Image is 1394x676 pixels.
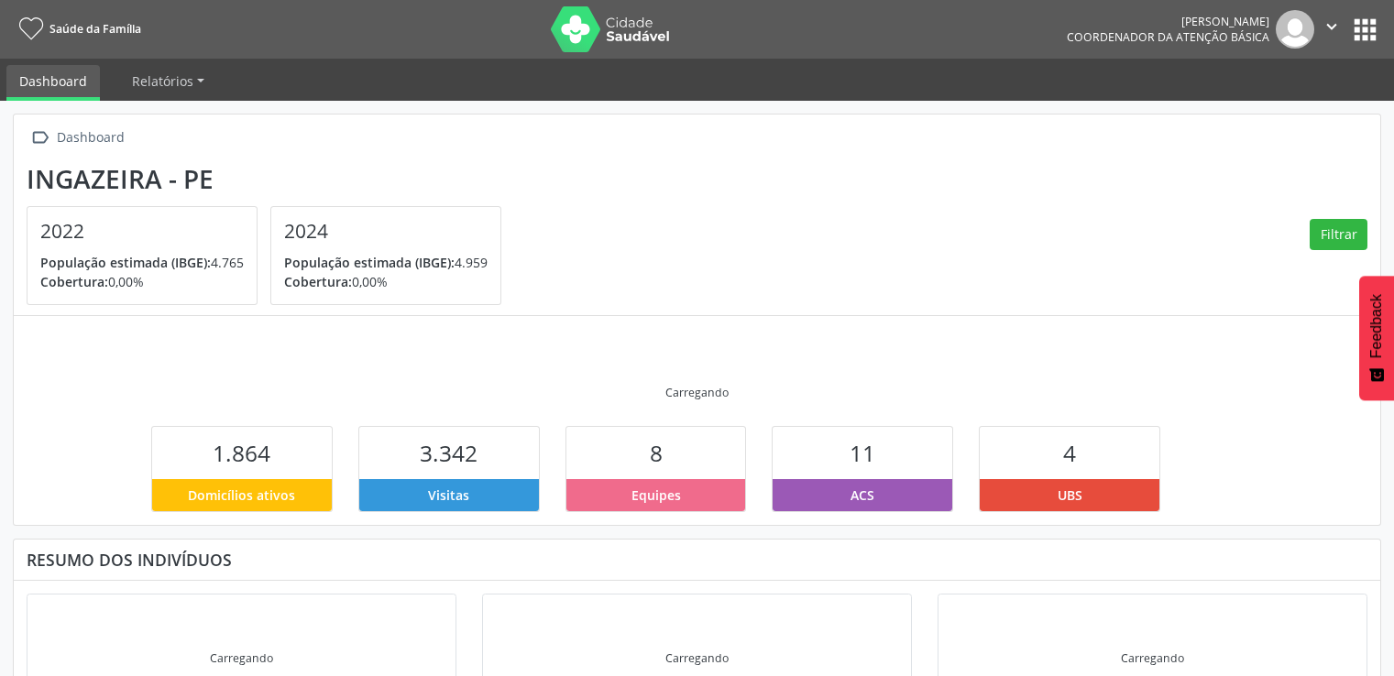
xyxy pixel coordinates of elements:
i:  [1322,16,1342,37]
span: Coordenador da Atenção Básica [1067,29,1269,45]
span: Relatórios [132,72,193,90]
div: Carregando [665,650,729,666]
img: img [1276,10,1314,49]
span: 3.342 [420,438,477,468]
a:  Dashboard [27,125,127,151]
span: Feedback [1368,294,1385,358]
span: 4 [1063,438,1076,468]
span: Visitas [428,485,469,505]
button: Filtrar [1310,219,1367,250]
a: Dashboard [6,65,100,101]
div: Resumo dos indivíduos [27,550,1367,570]
span: 1.864 [213,438,270,468]
span: 11 [850,438,875,468]
span: Saúde da Família [49,21,141,37]
i:  [27,125,53,151]
div: Carregando [1121,650,1184,666]
span: População estimada (IBGE): [40,254,211,271]
span: ACS [851,485,874,505]
h4: 2022 [40,220,244,243]
p: 4.765 [40,253,244,272]
span: Cobertura: [284,273,352,290]
div: Dashboard [53,125,127,151]
button:  [1314,10,1349,49]
span: Equipes [631,485,681,505]
span: UBS [1058,485,1082,505]
p: 4.959 [284,253,488,272]
a: Relatórios [119,65,217,97]
p: 0,00% [284,272,488,291]
p: 0,00% [40,272,244,291]
span: População estimada (IBGE): [284,254,455,271]
a: Saúde da Família [13,14,141,44]
div: Carregando [665,385,729,400]
button: apps [1349,14,1381,46]
span: Cobertura: [40,273,108,290]
div: [PERSON_NAME] [1067,14,1269,29]
span: Domicílios ativos [188,485,295,505]
h4: 2024 [284,220,488,243]
div: Carregando [210,650,273,666]
span: 8 [650,438,663,468]
div: Ingazeira - PE [27,164,514,194]
button: Feedback - Mostrar pesquisa [1359,276,1394,400]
